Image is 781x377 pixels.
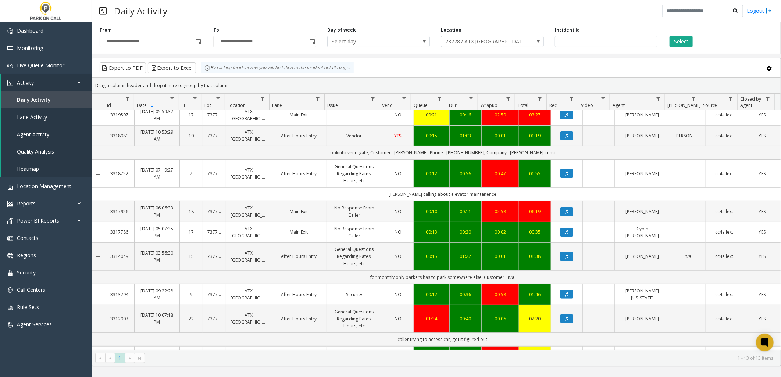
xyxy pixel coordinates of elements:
[598,94,608,104] a: Video Filter Menu
[387,291,410,298] a: NO
[7,287,13,293] img: 'icon'
[109,111,130,118] a: 3319597
[759,112,766,118] span: YES
[331,291,378,298] a: Security
[759,229,766,235] span: YES
[524,253,546,260] div: 01:38
[184,291,198,298] a: 9
[17,183,71,190] span: Location Management
[759,133,766,139] span: YES
[710,170,739,177] a: cc4allext
[313,94,323,104] a: Lane Filter Menu
[109,253,130,260] a: 3314049
[184,132,198,139] a: 10
[395,112,402,118] span: NO
[524,291,546,298] a: 01:46
[524,208,546,215] div: 06:19
[387,170,410,177] a: NO
[748,170,776,177] a: YES
[759,170,766,177] span: YES
[486,111,514,118] div: 02:50
[231,225,266,239] a: ATX [GEOGRAPHIC_DATA]
[740,96,761,108] span: Closed by Agent
[486,229,514,236] a: 00:02
[228,102,246,108] span: Location
[748,208,776,215] a: YES
[276,315,322,322] a: After Hours Entry
[100,27,112,33] label: From
[276,229,322,236] a: Main Exit
[435,94,445,104] a: Queue Filter Menu
[441,36,523,47] span: 737787 ATX [GEOGRAPHIC_DATA]
[276,111,322,118] a: Main Exit
[454,170,477,177] a: 00:56
[7,253,13,259] img: 'icon'
[207,315,221,322] a: 737787
[104,187,781,201] td: [PERSON_NAME] calling about elevator maintanence
[92,171,104,177] a: Collapse Details
[17,321,52,328] span: Agent Services
[17,114,47,121] span: Lane Activity
[276,170,322,177] a: After Hours Entry
[331,246,378,267] a: General Questions Regarding Rates, Hours, etc
[1,126,92,143] a: Agent Activity
[109,170,130,177] a: 3318752
[231,287,266,301] a: ATX [GEOGRAPHIC_DATA]
[555,27,580,33] label: Incident Id
[454,132,477,139] div: 01:03
[231,129,266,143] a: ATX [GEOGRAPHIC_DATA]
[331,132,378,139] a: Vendor
[207,208,221,215] a: 737787
[190,94,200,104] a: H Filter Menu
[454,229,477,236] a: 00:20
[454,253,477,260] a: 01:22
[395,170,402,177] span: NO
[675,132,701,139] a: [PERSON_NAME]
[524,170,546,177] a: 01:55
[184,111,198,118] a: 17
[710,111,739,118] a: cc4allext
[759,208,766,215] span: YES
[17,165,39,172] span: Heatmap
[139,108,175,122] a: [DATE] 05:59:32 PM
[213,94,223,104] a: Lot Filter Menu
[368,94,378,104] a: Issue Filter Menu
[7,218,13,224] img: 'icon'
[481,102,498,108] span: Wrapup
[184,315,198,322] a: 22
[207,291,221,298] a: 737787
[92,79,781,92] div: Drag a column header and drop it here to group by that column
[92,316,104,322] a: Collapse Details
[17,62,64,69] span: Live Queue Monitor
[395,229,402,235] span: NO
[441,27,461,33] label: Location
[726,94,736,104] a: Source Filter Menu
[7,28,13,34] img: 'icon'
[524,229,546,236] div: 00:35
[759,316,766,322] span: YES
[486,132,514,139] a: 00:01
[148,62,196,73] button: Export to Excel
[486,170,514,177] a: 00:47
[418,315,445,322] a: 01:34
[308,36,316,47] span: Toggle popup
[109,132,130,139] a: 3318989
[1,143,92,160] a: Quality Analysis
[231,312,266,326] a: ATX [GEOGRAPHIC_DATA]
[619,111,666,118] a: [PERSON_NAME]
[524,111,546,118] div: 03:27
[213,27,219,33] label: To
[17,234,38,241] span: Contacts
[748,291,776,298] a: YES
[149,103,155,108] span: Sortable
[748,132,776,139] a: YES
[395,316,402,322] span: NO
[107,102,111,108] span: Id
[766,7,772,15] img: logout
[454,315,477,322] div: 00:40
[272,102,282,108] span: Lane
[486,253,514,260] div: 00:01
[92,94,781,350] div: Data table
